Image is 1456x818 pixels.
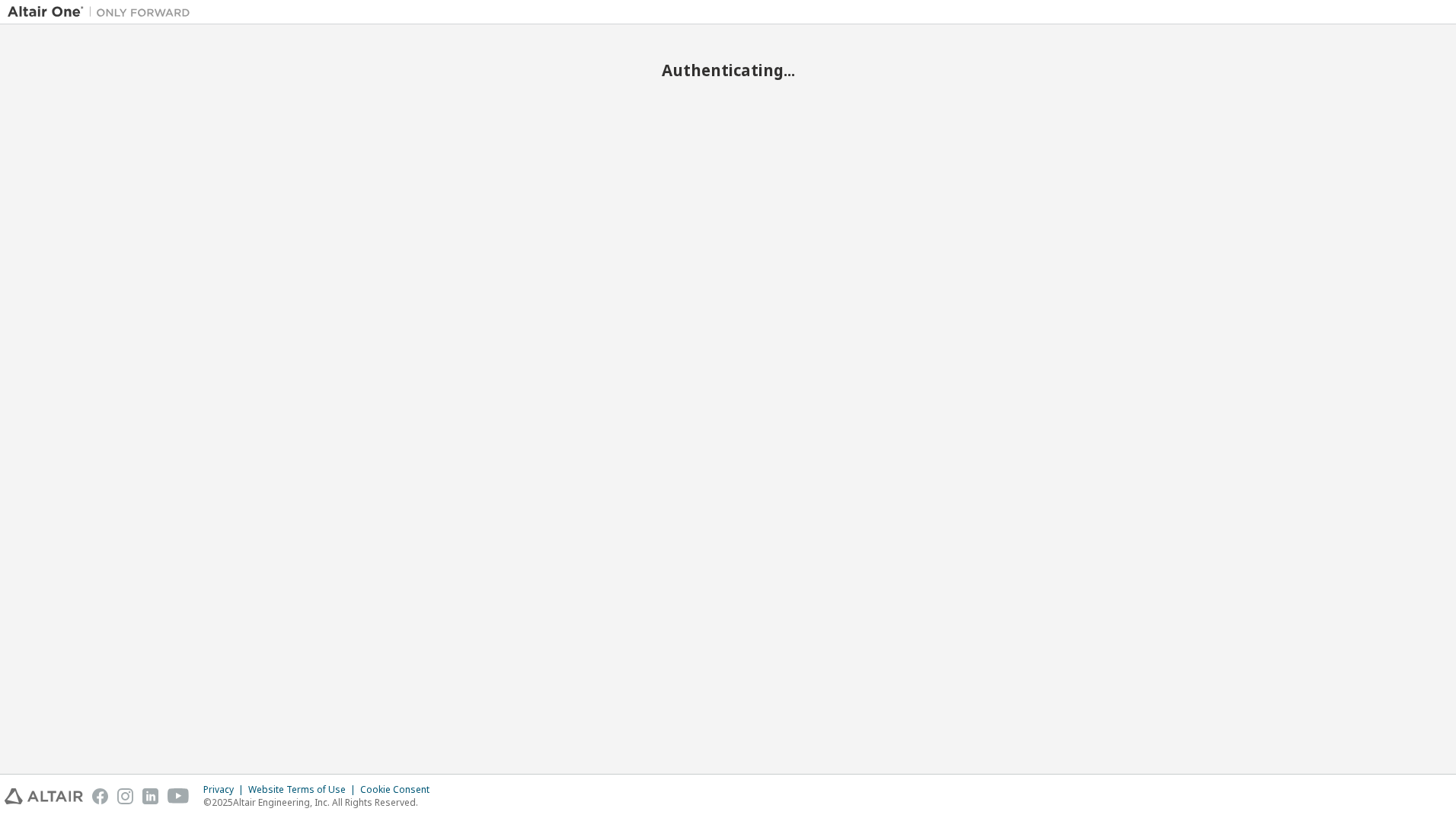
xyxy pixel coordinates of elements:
div: Website Terms of Use [248,784,360,796]
img: youtube.svg [168,788,190,804]
img: linkedin.svg [142,788,158,804]
img: instagram.svg [117,788,133,804]
img: altair_logo.svg [5,788,83,804]
p: © 2025 Altair Engineering, Inc. All Rights Reserved. [203,796,439,809]
h2: Authenticating... [8,60,1448,80]
img: facebook.svg [92,788,108,804]
div: Cookie Consent [360,784,439,796]
div: Privacy [203,784,248,796]
img: Altair One [8,5,198,20]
